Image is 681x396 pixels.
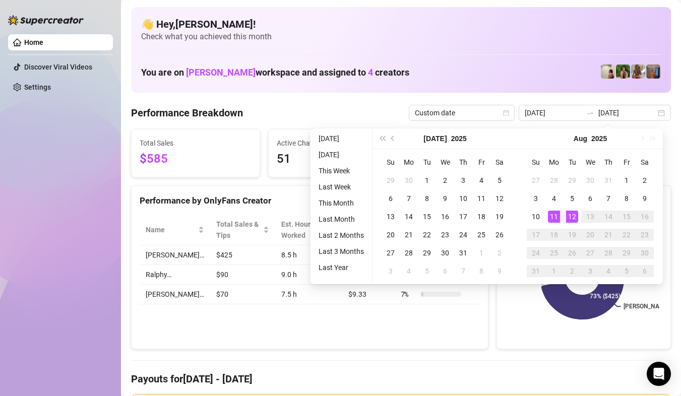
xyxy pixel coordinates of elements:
[395,215,480,245] th: Chat Conversion
[368,67,373,78] span: 4
[210,245,275,265] td: $425
[140,265,210,285] td: Ralphy…
[510,260,532,268] text: Ralphy…
[210,265,275,285] td: $90
[348,219,381,241] span: Sales / Hour
[401,289,417,300] span: 7 %
[275,285,342,304] td: 7.5 h
[210,285,275,304] td: $70
[616,64,630,79] img: Nathaniel
[141,31,661,42] span: Check what you achieved this month
[415,105,509,120] span: Custom date
[275,245,342,265] td: 8.5 h
[586,109,594,117] span: to
[140,285,210,304] td: [PERSON_NAME]…
[598,107,656,118] input: End date
[503,110,509,116] span: calendar
[401,269,417,280] span: 19 %
[281,219,328,241] div: Est. Hours Worked
[24,38,43,46] a: Home
[414,138,526,149] span: Messages Sent
[601,64,615,79] img: Ralphy
[146,224,196,235] span: Name
[624,303,674,310] text: [PERSON_NAME]…
[647,362,671,386] div: Open Intercom Messenger
[277,138,389,149] span: Active Chats
[210,215,275,245] th: Total Sales & Tips
[131,372,671,386] h4: Payouts for [DATE] - [DATE]
[277,150,389,169] span: 51
[24,83,51,91] a: Settings
[342,285,395,304] td: $9.33
[140,194,480,208] div: Performance by OnlyFans Creator
[216,219,261,241] span: Total Sales & Tips
[342,215,395,245] th: Sales / Hour
[414,150,526,169] span: 232
[646,64,660,79] img: Wayne
[8,15,84,25] img: logo-BBDzfeDw.svg
[141,17,661,31] h4: 👋 Hey, [PERSON_NAME] !
[140,150,252,169] span: $585
[141,67,409,78] h1: You are on workspace and assigned to creators
[140,215,210,245] th: Name
[186,67,256,78] span: [PERSON_NAME]
[342,265,395,285] td: $10
[401,224,466,235] span: Chat Conversion
[24,63,92,71] a: Discover Viral Videos
[401,249,417,260] span: 15 %
[275,265,342,285] td: 9.0 h
[131,106,243,120] h4: Performance Breakdown
[631,64,645,79] img: Nathaniel
[508,232,559,239] text: [PERSON_NAME]…
[140,138,252,149] span: Total Sales
[586,109,594,117] span: swap-right
[525,107,582,118] input: Start date
[342,245,395,265] td: $50
[140,245,210,265] td: [PERSON_NAME]…
[505,194,662,208] div: Sales by OnlyFans Creator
